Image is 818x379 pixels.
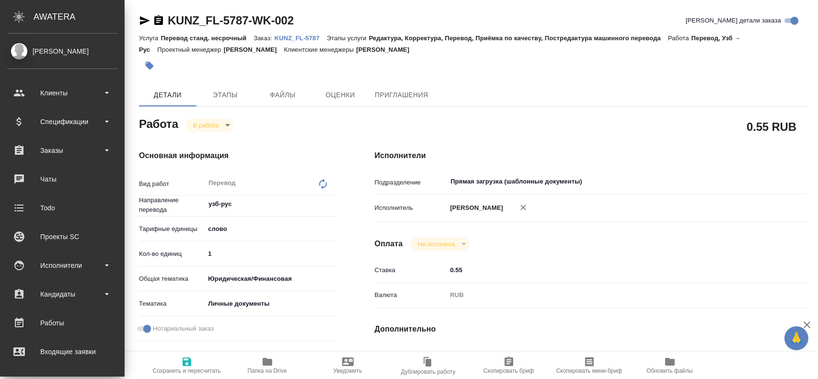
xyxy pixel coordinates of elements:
div: Спецификации [7,115,117,129]
p: Перевод станд. несрочный [161,34,253,42]
div: Исполнители [7,258,117,273]
div: Чаты [7,172,117,186]
div: В работе [185,119,233,132]
p: KUNZ_FL-5787 [275,34,327,42]
p: [PERSON_NAME] [356,46,416,53]
button: Скопировать ссылку для ЯМессенджера [139,15,150,26]
span: Дублировать работу [401,368,456,375]
button: Скопировать бриф [469,352,549,379]
div: Личные документы [205,296,336,312]
div: [PERSON_NAME] [7,46,117,57]
div: Проекты SC [7,230,117,244]
button: 🙏 [784,326,808,350]
h4: Оплата [375,238,403,250]
div: Работы [7,316,117,330]
p: Общая тематика [139,274,205,284]
button: Удалить исполнителя [513,197,534,218]
input: Пустое поле [447,347,771,361]
a: Входящие заявки [2,340,122,364]
span: Детали [145,89,191,101]
button: Папка на Drive [227,352,308,379]
a: Чаты [2,167,122,191]
button: Обновить файлы [630,352,710,379]
span: Папка на Drive [248,368,287,374]
h4: Основная информация [139,150,336,161]
p: Работа [668,34,691,42]
h2: Работа [139,115,178,132]
h4: Дополнительно [375,323,807,335]
div: RUB [447,287,771,303]
span: Файлы [260,89,306,101]
p: [PERSON_NAME] [447,203,503,213]
div: AWATERA [34,7,125,26]
div: Todo [7,201,117,215]
div: Заказы [7,143,117,158]
button: Дублировать работу [388,352,469,379]
p: Последнее изменение [375,350,447,359]
span: Нотариальный заказ [153,324,214,333]
p: Тематика [139,299,205,309]
h4: Исполнители [375,150,807,161]
p: Тарифные единицы [139,224,205,234]
button: Добавить тэг [139,55,160,76]
div: слово [205,221,336,237]
span: Уведомить [334,368,362,374]
button: Open [766,181,768,183]
div: Юридическая/Финансовая [205,271,336,287]
button: Скопировать ссылку [153,15,164,26]
p: Клиентские менеджеры [284,46,357,53]
span: Оценки [317,89,363,101]
div: Входящие заявки [7,345,117,359]
p: Подразделение [375,178,447,187]
span: Скопировать мини-бриф [556,368,622,374]
button: Скопировать мини-бриф [549,352,630,379]
p: [PERSON_NAME] [224,46,284,53]
p: Проектный менеджер [157,46,223,53]
span: 🙏 [788,328,805,348]
span: Сохранить и пересчитать [153,368,221,374]
div: Кандидаты [7,287,117,301]
a: Работы [2,311,122,335]
button: Сохранить и пересчитать [147,352,227,379]
button: Open [331,203,333,205]
input: ✎ Введи что-нибудь [447,263,771,277]
p: Исполнитель [375,203,447,213]
a: Проекты SC [2,225,122,249]
p: Этапы услуги [327,34,369,42]
p: Ставка [375,265,447,275]
p: Направление перевода [139,195,205,215]
p: Кол-во единиц [139,249,205,259]
p: Редактура, Корректура, Перевод, Приёмка по качеству, Постредактура машинного перевода [369,34,668,42]
span: Приглашения [375,89,428,101]
span: Скопировать бриф [484,368,534,374]
p: Вид работ [139,179,205,189]
div: Клиенты [7,86,117,100]
span: [PERSON_NAME] детали заказа [686,16,781,25]
button: Уведомить [308,352,388,379]
span: Этапы [202,89,248,101]
a: Todo [2,196,122,220]
div: В работе [410,238,469,251]
button: В работе [190,121,222,129]
p: Заказ: [253,34,274,42]
h2: 0.55 RUB [747,118,796,135]
p: Услуга [139,34,161,42]
button: Не оплачена [415,240,458,248]
span: Обновить файлы [646,368,693,374]
input: ✎ Введи что-нибудь [205,247,336,261]
a: KUNZ_FL-5787-WK-002 [168,14,294,27]
a: KUNZ_FL-5787 [275,34,327,42]
p: Валюта [375,290,447,300]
